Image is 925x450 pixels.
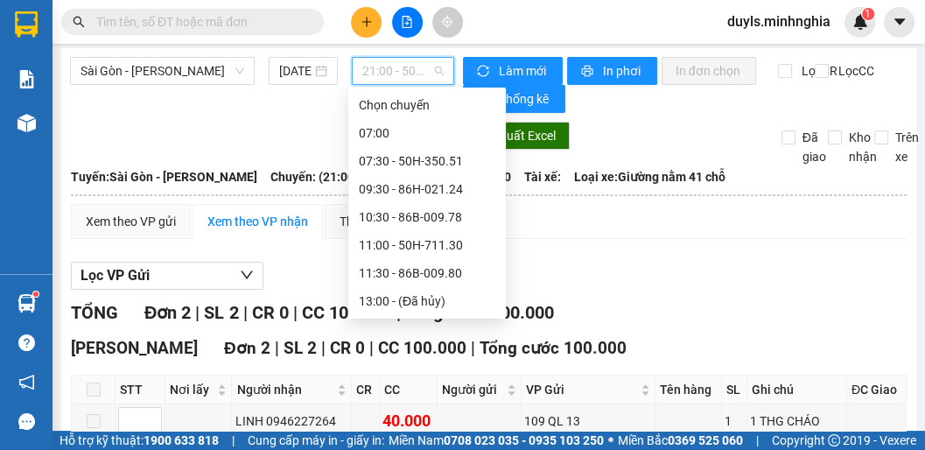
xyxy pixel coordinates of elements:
span: question-circle [18,334,35,351]
div: Xem theo VP gửi [86,212,176,231]
span: plus [361,16,373,28]
span: Cung cấp máy in - giấy in: [248,431,384,450]
img: solution-icon [18,70,36,88]
strong: 1900 633 818 [144,433,219,447]
img: warehouse-icon [18,294,36,313]
span: notification [18,374,35,390]
span: up [147,411,158,421]
strong: 0708 023 035 - 0935 103 250 [444,433,604,447]
div: 10:30 - 86B-009.78 [359,207,495,227]
div: Xem theo VP nhận [207,212,308,231]
span: | [471,338,475,358]
span: down [147,423,158,433]
button: Lọc VP Gửi [71,262,263,290]
span: Sài Gòn - Phan Rí [81,58,244,84]
span: message [18,413,35,430]
span: Người gửi [442,380,503,399]
span: VP Gửi [526,380,637,399]
span: CR 0 [330,338,365,358]
span: | [242,302,247,323]
div: LINH 0946227264 [235,411,348,431]
span: Thống kê [499,89,551,109]
div: Chọn chuyến [348,91,506,119]
button: printerIn phơi [567,57,657,85]
span: Hỗ trợ kỹ thuật: [60,431,219,450]
span: Loại xe: Giường nằm 41 chỗ [574,167,725,186]
div: 40.000 [382,409,435,433]
span: Đã giao [795,128,833,166]
span: file-add [401,16,413,28]
button: caret-down [884,7,914,38]
div: 07:30 - 50H-350.51 [359,151,495,171]
span: search [73,16,85,28]
sup: 1 [33,292,39,297]
div: 109 QL 13 [524,411,652,431]
span: CR 0 [251,302,288,323]
img: warehouse-icon [18,114,36,132]
th: ĐC Giao [847,376,907,404]
span: Miền Bắc [618,431,743,450]
th: STT [116,376,165,404]
span: Lọc CR [795,61,840,81]
span: Xuất Excel [499,126,556,145]
div: 09:30 - 86H-021.24 [359,179,495,199]
span: Đơn 2 [224,338,270,358]
th: CC [380,376,438,404]
span: SL 2 [284,338,317,358]
span: | [232,431,235,450]
b: Tuyến: Sài Gòn - [PERSON_NAME] [71,170,257,184]
span: Nơi lấy [170,380,214,399]
div: 07:00 [359,123,495,143]
div: 11:30 - 86B-009.80 [359,264,495,283]
th: CR [352,376,379,404]
span: 1 [865,8,871,20]
th: Ghi chú [747,376,847,404]
th: Tên hàng [655,376,721,404]
span: printer [581,65,596,79]
button: file-add [392,7,423,38]
sup: 1 [862,8,874,20]
span: down [240,268,254,282]
span: Increase Value [142,408,161,421]
span: | [321,338,326,358]
span: CC 100.000 [378,338,466,358]
span: duyls.minhnghia [713,11,844,32]
span: Làm mới [499,61,549,81]
button: In đơn chọn [662,57,757,85]
button: syncLàm mới [463,57,563,85]
span: caret-down [892,14,907,30]
div: 1 THG CHÁO [750,411,844,431]
span: Người nhận [236,380,333,399]
img: logo-vxr [15,11,38,38]
button: plus [351,7,382,38]
span: Lọc CC [831,61,877,81]
th: SL [722,376,747,404]
span: Tài xế: [524,167,561,186]
span: | [195,302,200,323]
span: Decrease Value [142,421,161,434]
span: Chuyến: (21:00 [DATE]) [270,167,398,186]
span: copyright [828,434,840,446]
span: Kho nhận [842,128,884,166]
span: | [275,338,279,358]
span: In phơi [603,61,643,81]
td: 109 QL 13 [522,404,655,439]
input: Tìm tên, số ĐT hoặc mã đơn [96,12,303,32]
span: sync [477,65,492,79]
span: | [292,302,297,323]
img: icon-new-feature [852,14,868,30]
span: Tổng cước 100.000 [480,338,627,358]
span: | [369,338,374,358]
div: Thống kê [340,212,389,231]
span: [PERSON_NAME] [71,338,198,358]
button: bar-chartThống kê [463,85,565,113]
span: 21:00 - 50H-302.50 [362,58,444,84]
button: downloadXuất Excel [466,122,570,150]
div: 1 [725,411,744,431]
div: Chọn chuyến [359,95,495,115]
strong: 0369 525 060 [668,433,743,447]
span: | [756,431,759,450]
div: 13:00 - (Đã hủy) [359,292,495,311]
span: Đơn 2 [144,302,191,323]
div: 11:00 - 50H-711.30 [359,236,495,255]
